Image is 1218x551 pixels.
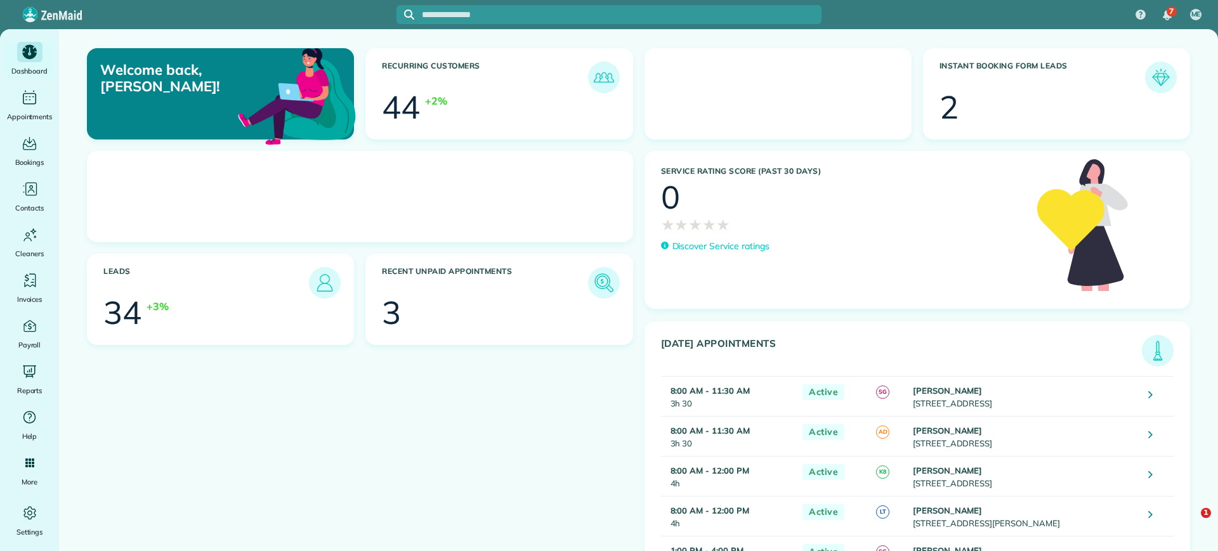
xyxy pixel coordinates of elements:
[1201,508,1211,518] span: 1
[382,267,587,299] h3: Recent unpaid appointments
[100,62,268,95] p: Welcome back, [PERSON_NAME]!
[5,179,54,214] a: Contacts
[671,386,750,396] strong: 8:00 AM - 11:30 AM
[103,267,309,299] h3: Leads
[802,384,844,400] span: Active
[876,425,889,439] span: AD
[5,88,54,123] a: Appointments
[910,496,1139,536] td: [STREET_ADDRESS][PERSON_NAME]
[661,181,680,213] div: 0
[910,377,1139,417] td: [STREET_ADDRESS]
[913,425,983,436] strong: [PERSON_NAME]
[671,505,749,515] strong: 8:00 AM - 12:00 PM
[661,377,797,417] td: 3h 30
[1169,6,1174,16] span: 7
[235,34,358,157] img: dashboard_welcome-42a62b7d889689a78055ac9021e634bf52bae3f8056760290aed330b23ab8690.png
[22,476,37,488] span: More
[674,213,688,236] span: ★
[15,156,44,169] span: Bookings
[802,504,844,520] span: Active
[1175,508,1205,538] iframe: Intercom live chat
[382,62,587,93] h3: Recurring Customers
[5,224,54,260] a: Cleaners
[5,42,54,77] a: Dashboard
[22,430,37,443] span: Help
[404,10,414,20] svg: Focus search
[425,93,447,108] div: +2%
[591,65,617,90] img: icon_recurring_customers-cf858462ba22bcd05b5a5880d41d6543d210077de5bb9ebc9590e49fd87d84ed.png
[1148,65,1174,90] img: icon_form_leads-04211a6a04a5b2264e4ee56bc0799ec3eb69b7e499cbb523a139df1d13a81ae0.png
[7,110,53,123] span: Appointments
[716,213,730,236] span: ★
[5,503,54,538] a: Settings
[382,297,401,328] div: 3
[382,91,420,123] div: 44
[671,425,750,436] strong: 8:00 AM - 11:30 AM
[876,465,889,479] span: K8
[1145,338,1170,363] img: icon_todays_appointments-901f7ab196bb0bea1936b74009e4eb5ffbc2d2711fa7634e0d609ed5ef32b18b.png
[913,386,983,396] strong: [PERSON_NAME]
[147,299,169,314] div: +3%
[5,316,54,351] a: Payroll
[910,417,1139,457] td: [STREET_ADDRESS]
[702,213,716,236] span: ★
[802,424,844,440] span: Active
[910,457,1139,496] td: [STREET_ADDRESS]
[913,465,983,476] strong: [PERSON_NAME]
[11,65,48,77] span: Dashboard
[5,361,54,397] a: Reports
[396,10,414,20] button: Focus search
[940,91,959,123] div: 2
[17,293,43,306] span: Invoices
[17,384,43,397] span: Reports
[672,240,769,253] p: Discover Service ratings
[661,240,769,253] a: Discover Service ratings
[1191,10,1201,20] span: ME
[802,464,844,480] span: Active
[913,505,983,515] strong: [PERSON_NAME]
[5,133,54,169] a: Bookings
[661,213,675,236] span: ★
[15,247,44,260] span: Cleaners
[15,202,44,214] span: Contacts
[5,270,54,306] a: Invoices
[661,496,797,536] td: 4h
[688,213,702,236] span: ★
[661,167,1025,176] h3: Service Rating score (past 30 days)
[876,505,889,519] span: LT
[661,417,797,457] td: 3h 30
[661,457,797,496] td: 4h
[5,407,54,443] a: Help
[103,297,141,328] div: 34
[16,526,43,538] span: Settings
[312,270,337,295] img: icon_leads-1bed01f49abd5b7fead27621c3d59655bb73ed531f8eeb49469d10e621d6b896.png
[940,62,1145,93] h3: Instant Booking Form Leads
[18,339,41,351] span: Payroll
[876,386,889,399] span: SG
[1154,1,1181,29] div: 7 unread notifications
[671,465,749,476] strong: 8:00 AM - 12:00 PM
[591,270,617,295] img: icon_unpaid_appointments-47b8ce3997adf2238b356f14209ab4cced10bd1f174958f3ca8f1d0dd7fffeee.png
[661,338,1143,366] h3: [DATE] Appointments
